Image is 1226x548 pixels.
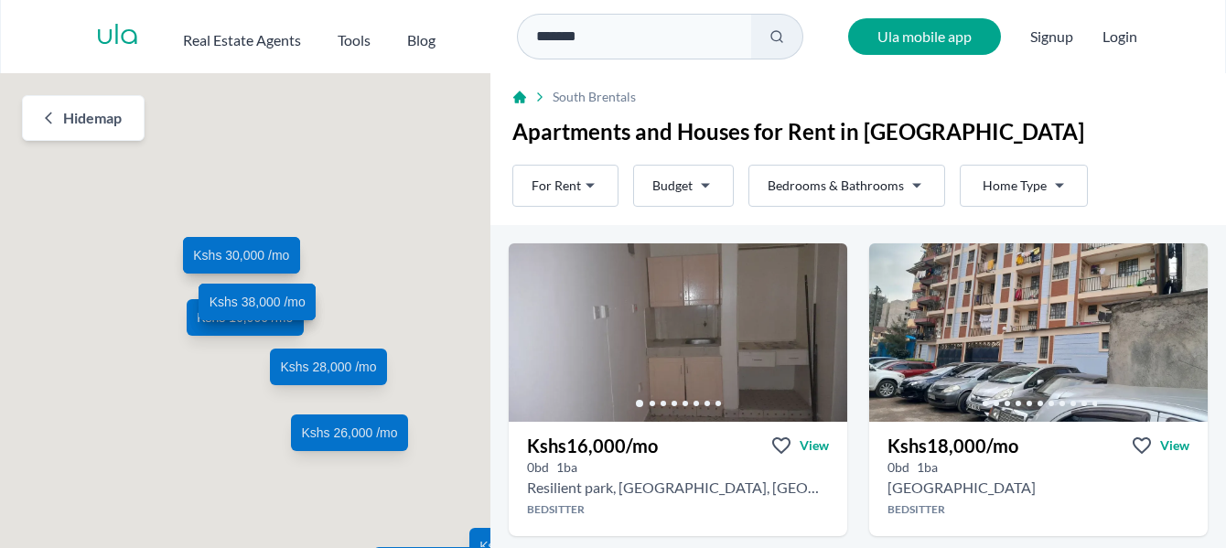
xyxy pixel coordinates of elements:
[887,477,1036,499] h2: Bedsitter for rent in South B - Kshs 18,000/mo -Nerkwo Restaurant, Plainsview Rd, Nairobi, Kenya,...
[1102,26,1137,48] button: Login
[187,298,304,335] a: Kshs 16,000 /mo
[768,177,904,195] span: Bedrooms & Bathrooms
[183,237,300,274] a: Kshs 30,000 /mo
[527,433,658,458] h3: Kshs 16,000 /mo
[210,293,306,311] span: Kshs 38,000 /mo
[338,29,371,51] h2: Tools
[848,18,1001,55] a: Ula mobile app
[869,422,1208,536] a: Kshs18,000/moViewView property in detail0bd 1ba [GEOGRAPHIC_DATA]Bedsitter
[800,436,829,455] span: View
[301,423,397,441] span: Kshs 26,000 /mo
[199,284,316,320] a: Kshs 38,000 /mo
[197,307,293,326] span: Kshs 16,000 /mo
[917,458,938,477] h5: 1 bathrooms
[1160,436,1189,455] span: View
[869,502,1208,517] h4: Bedsitter
[280,357,376,375] span: Kshs 28,000 /mo
[512,117,1204,146] h1: Apartments and Houses for Rent in [GEOGRAPHIC_DATA]
[407,22,436,51] a: Blog
[407,29,436,51] h2: Blog
[652,177,693,195] span: Budget
[869,243,1208,422] img: Bedsitter for rent - Kshs 18,000/mo - in South B near Nerkwo Restaurant, Plainsview Rd, Nairobi, ...
[633,165,734,207] button: Budget
[509,502,847,517] h4: Bedsitter
[748,165,945,207] button: Bedrooms & Bathrooms
[63,107,122,129] span: Hide map
[183,29,301,51] h2: Real Estate Agents
[887,433,1018,458] h3: Kshs 18,000 /mo
[509,243,847,422] img: Bedsitter for rent - Kshs 16,000/mo - in South B at Resilient Park, Mwembere, Nairobi, Kenya, Nai...
[556,458,577,477] h5: 1 bathrooms
[983,177,1047,195] span: Home Type
[183,22,472,51] nav: Main
[1030,18,1073,55] span: Signup
[960,165,1088,207] button: Home Type
[338,22,371,51] button: Tools
[553,88,636,106] span: South B rentals
[532,177,581,195] span: For Rent
[887,458,909,477] h5: 0 bedrooms
[512,165,618,207] button: For Rent
[96,20,139,53] a: ula
[509,422,847,536] a: Kshs16,000/moViewView property in detail0bd 1ba Resilient park, [GEOGRAPHIC_DATA], [GEOGRAPHIC_DA...
[291,414,408,450] a: Kshs 26,000 /mo
[183,22,301,51] button: Real Estate Agents
[527,458,549,477] h5: 0 bedrooms
[527,477,829,499] h2: Bedsitter for rent in South B - Kshs 16,000/mo -Resilient Park, Mwembere, Nairobi, Kenya, Nairobi...
[270,348,387,384] a: Kshs 28,000 /mo
[193,246,289,264] span: Kshs 30,000 /mo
